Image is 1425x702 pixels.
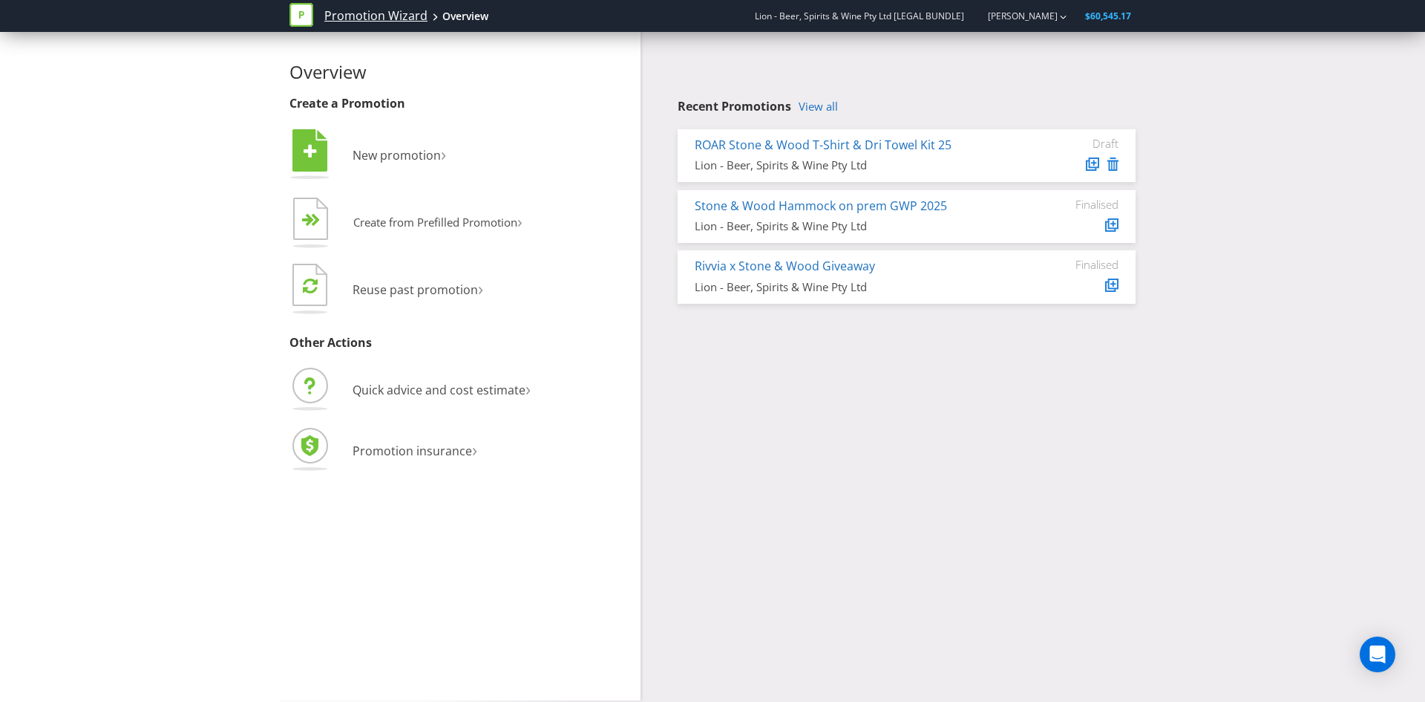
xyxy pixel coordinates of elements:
span: New promotion [353,147,441,163]
span: › [478,276,483,300]
span: Recent Promotions [678,98,791,114]
a: Stone & Wood Hammock on prem GWP 2025 [695,198,947,214]
h3: Other Actions [289,337,629,350]
span: › [441,141,446,166]
span: › [525,376,531,400]
a: ROAR Stone & Wood T-Shirt & Dri Towel Kit 25 [695,137,951,153]
span: Promotion insurance [353,443,472,459]
span: › [472,437,477,461]
div: Finalised [1029,258,1118,271]
a: View all [799,100,838,113]
span: Reuse past promotion [353,282,478,298]
span: › [517,209,522,233]
div: Lion - Beer, Spirits & Wine Pty Ltd [695,157,1007,173]
a: Promotion Wizard [324,7,427,25]
tspan:  [311,213,321,227]
h2: Overview [289,62,629,82]
span: Quick advice and cost estimate [353,382,525,398]
div: Lion - Beer, Spirits & Wine Pty Ltd [695,279,1007,295]
div: Lion - Beer, Spirits & Wine Pty Ltd [695,218,1007,234]
a: Promotion insurance› [289,443,477,459]
a: Rivvia x Stone & Wood Giveaway [695,258,875,274]
div: Overview [442,9,488,24]
a: [PERSON_NAME] [973,10,1058,22]
tspan:  [303,277,318,294]
button: Create from Prefilled Promotion› [289,194,523,253]
h3: Create a Promotion [289,97,629,111]
span: Create from Prefilled Promotion [353,215,517,230]
div: Finalised [1029,198,1118,211]
div: Draft [1029,137,1118,150]
a: Quick advice and cost estimate› [289,382,531,398]
span: Lion - Beer, Spirits & Wine Pty Ltd [LEGAL BUNDLE] [755,10,964,22]
div: Open Intercom Messenger [1360,637,1395,672]
span: $60,545.17 [1085,10,1131,22]
tspan:  [304,143,317,160]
